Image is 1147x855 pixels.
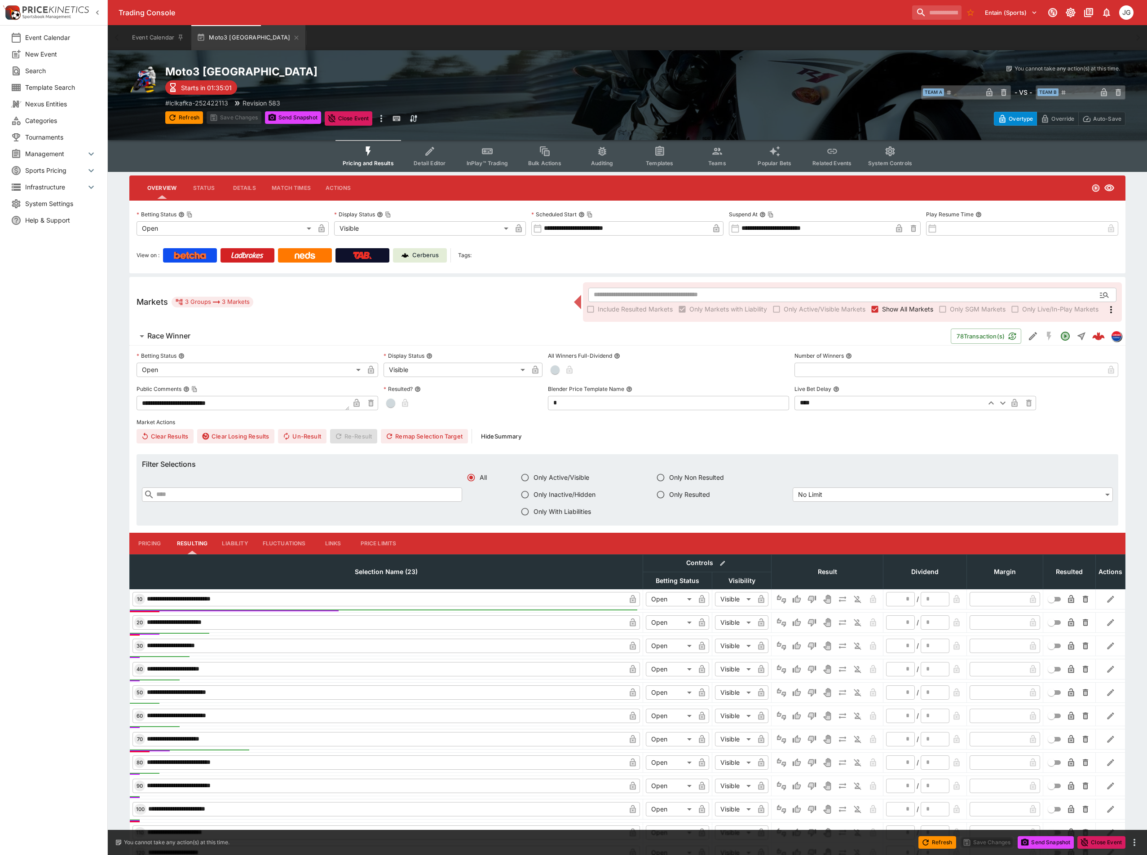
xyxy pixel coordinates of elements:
[295,252,315,259] img: Neds
[851,592,865,606] button: Eliminated In Play
[22,15,71,19] img: Sportsbook Management
[812,160,851,167] span: Related Events
[917,758,919,767] div: /
[774,615,789,630] button: Not Set
[1041,328,1057,344] button: SGM Disabled
[345,566,428,577] span: Selection Name (23)
[790,825,804,840] button: Win
[384,385,413,393] p: Resulted?
[135,666,145,672] span: 40
[181,83,232,92] p: Starts in 01:35:01
[265,111,321,124] button: Send Snapshot
[784,304,865,314] span: Only Active/Visible Markets
[715,732,754,746] div: Visible
[458,248,472,263] label: Tags:
[774,802,789,816] button: Not Set
[790,779,804,793] button: Win
[646,592,695,606] div: Open
[137,363,364,377] div: Open
[377,211,383,218] button: Display StatusCopy To Clipboard
[1092,330,1105,342] img: logo-cerberus--red.svg
[384,363,528,377] div: Visible
[184,177,224,199] button: Status
[851,615,865,630] button: Eliminated In Play
[805,825,819,840] button: Lose
[129,327,951,345] button: Race Winner
[25,49,97,59] span: New Event
[353,252,372,259] img: TabNZ
[1051,114,1074,123] p: Override
[135,689,145,696] span: 50
[646,709,695,723] div: Open
[646,662,695,676] div: Open
[774,709,789,723] button: Not Set
[805,592,819,606] button: Lose
[820,732,834,746] button: Void
[774,639,789,653] button: Not Set
[917,688,919,697] div: /
[330,429,377,443] span: Re-Result
[1078,112,1125,126] button: Auto-Save
[774,685,789,700] button: Not Set
[646,732,695,746] div: Open
[715,662,754,676] div: Visible
[774,662,789,676] button: Not Set
[805,732,819,746] button: Lose
[917,594,919,604] div: /
[414,160,446,167] span: Detail Editor
[882,304,933,314] span: Show All Markets
[135,759,145,766] span: 80
[137,416,1118,429] label: Market Actions
[805,662,819,676] button: Lose
[790,709,804,723] button: Win
[256,533,313,554] button: Fluctuations
[794,385,831,393] p: Live Bet Delay
[820,802,834,816] button: Void
[1116,3,1136,22] button: James Gordon
[426,353,432,359] button: Display Status
[1096,554,1125,589] th: Actions
[3,4,21,22] img: PriceKinetics Logo
[917,711,919,720] div: /
[178,353,185,359] button: Betting Status
[918,836,956,849] button: Refresh
[183,386,190,392] button: Public CommentsCopy To Clipboard
[917,641,919,650] div: /
[25,199,97,208] span: System Settings
[715,825,754,840] div: Visible
[135,713,145,719] span: 60
[476,429,527,443] button: HideSummary
[385,211,391,218] button: Copy To Clipboard
[1106,304,1116,315] svg: More
[1073,328,1090,344] button: Straight
[178,211,185,218] button: Betting StatusCopy To Clipboard
[835,685,850,700] button: Push
[835,615,850,630] button: Push
[415,386,421,392] button: Resulted?
[1025,328,1041,344] button: Edit Detail
[805,615,819,630] button: Lose
[851,709,865,723] button: Eliminated In Play
[805,779,819,793] button: Lose
[1112,331,1121,341] img: lclkafka
[140,177,184,199] button: Overview
[142,460,1113,469] h6: Filter Selections
[165,65,645,79] h2: Copy To Clipboard
[917,804,919,814] div: /
[846,353,852,359] button: Number of Winners
[334,210,375,218] p: Display Status
[820,662,834,676] button: Void
[717,557,728,569] button: Bulk edit
[851,639,865,653] button: Eliminated In Play
[805,639,819,653] button: Lose
[715,755,754,770] div: Visible
[669,473,724,482] span: Only Non Resulted
[1037,88,1059,96] span: Team B
[412,251,439,260] p: Cerberus
[926,210,974,218] p: Play Resume Time
[135,596,144,602] span: 10
[729,210,758,218] p: Suspend At
[950,304,1006,314] span: Only SGM Markets
[917,734,919,744] div: /
[534,473,589,482] span: Only Active/Visible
